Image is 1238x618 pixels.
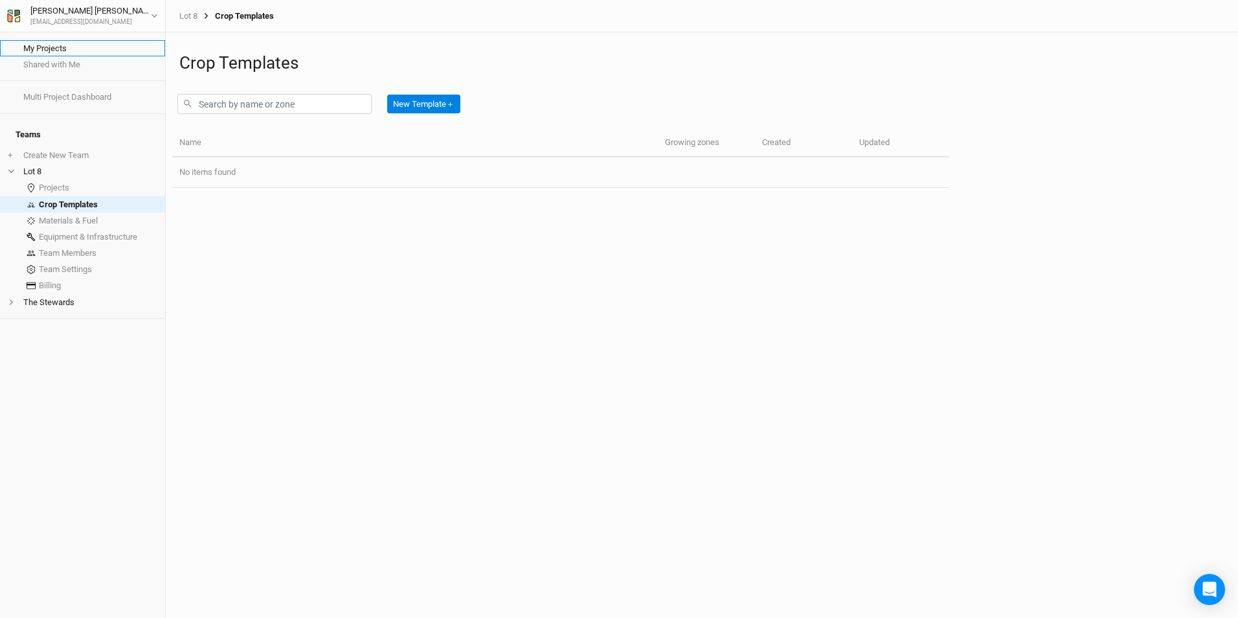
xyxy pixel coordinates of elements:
div: Open Intercom Messenger [1194,574,1225,605]
button: New Template＋ [387,95,460,114]
span: + [8,150,12,161]
a: Lot 8 [179,11,197,21]
th: Growing zones [658,130,755,157]
div: [PERSON_NAME] [PERSON_NAME] [30,5,151,17]
th: Name [172,130,658,157]
h1: Crop Templates [179,53,1224,73]
input: Search by name or zone [177,94,372,114]
th: Created [755,130,852,157]
th: Updated [852,130,949,157]
button: [PERSON_NAME] [PERSON_NAME][EMAIL_ADDRESS][DOMAIN_NAME] [6,4,159,27]
div: Crop Templates [197,11,274,21]
div: [EMAIL_ADDRESS][DOMAIN_NAME] [30,17,151,27]
h4: Teams [8,122,157,148]
td: No items found [172,157,949,188]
